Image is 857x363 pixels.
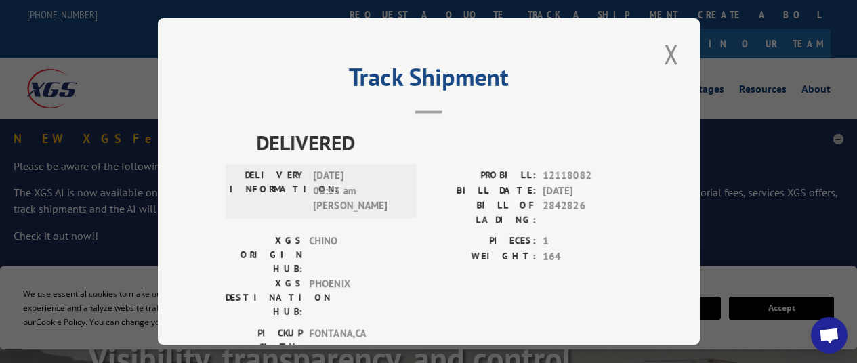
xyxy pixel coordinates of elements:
[429,168,536,184] label: PROBILL:
[309,276,400,319] span: PHOENIX
[309,234,400,276] span: CHINO
[226,234,302,276] label: XGS ORIGIN HUB:
[543,168,632,184] span: 12118082
[226,68,632,93] h2: Track Shipment
[429,249,536,264] label: WEIGHT:
[429,198,536,227] label: BILL OF LADING:
[543,234,632,249] span: 1
[256,127,632,158] span: DELIVERED
[309,326,400,354] span: FONTANA , CA
[313,168,404,214] span: [DATE] 08:13 am [PERSON_NAME]
[226,326,302,354] label: PICKUP CITY:
[429,183,536,198] label: BILL DATE:
[543,249,632,264] span: 164
[543,198,632,227] span: 2842826
[811,317,848,354] a: Open chat
[660,35,683,72] button: Close modal
[429,234,536,249] label: PIECES:
[230,168,306,214] label: DELIVERY INFORMATION:
[543,183,632,198] span: [DATE]
[226,276,302,319] label: XGS DESTINATION HUB:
